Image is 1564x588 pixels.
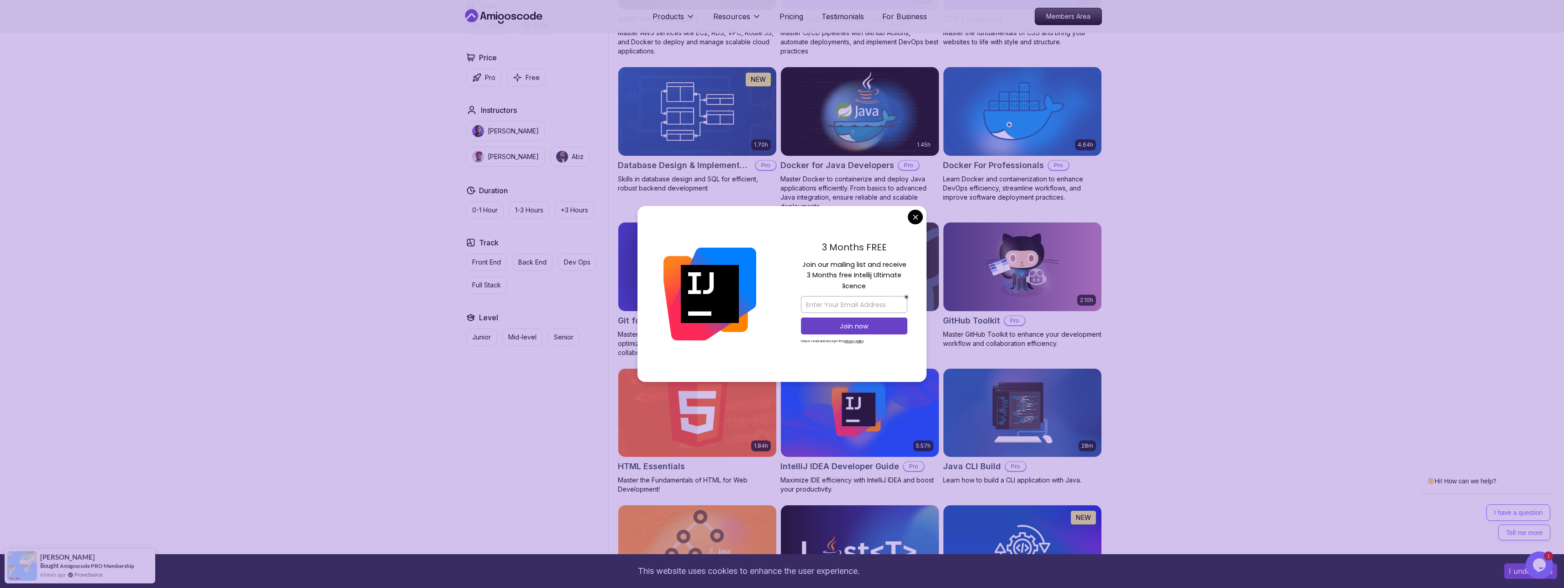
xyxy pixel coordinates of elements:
[821,11,864,22] a: Testimonials
[466,121,545,141] button: instructor img[PERSON_NAME]
[899,161,919,170] p: Pro
[472,333,491,342] p: Junior
[472,151,484,163] img: instructor img
[472,281,501,290] p: Full Stack
[618,67,776,156] img: Database Design & Implementation card
[556,151,568,163] img: instructor img
[479,185,508,196] h2: Duration
[481,105,517,116] h2: Instructors
[780,28,939,56] p: Master CI/CD pipelines with GitHub Actions, automate deployments, and implement DevOps best pract...
[40,553,95,561] span: [PERSON_NAME]
[943,175,1102,202] p: Learn Docker and containerization to enhance DevOps efficiency, streamline workflows, and improve...
[751,75,766,84] p: NEW
[618,28,777,56] p: Master AWS services like EC2, RDS, VPC, Route 53, and Docker to deploy and manage scalable cloud ...
[779,11,803,22] a: Pricing
[466,254,507,271] button: Front End
[780,368,939,494] a: IntelliJ IDEA Developer Guide card5.57hIntelliJ IDEA Developer GuideProMaximize IDE efficiency wi...
[466,328,497,346] button: Junior
[60,562,134,569] a: Amigoscode PRO Membership
[74,571,103,578] a: ProveSource
[572,152,584,161] p: Abz
[518,258,547,267] p: Back End
[466,276,507,294] button: Full Stack
[618,476,777,494] p: Master the Fundamentals of HTML for Web Development!
[618,314,701,327] h2: Git for Professionals
[466,69,501,86] button: Pro
[653,11,695,29] button: Products
[488,152,539,161] p: [PERSON_NAME]
[943,476,1102,485] p: Learn how to build a CLI application with Java.
[618,175,777,193] p: Skills in database design and SQL for efficient, robust backend development
[561,206,588,215] p: +3 Hours
[1035,8,1101,25] p: Members Area
[1048,161,1069,170] p: Pro
[781,67,939,156] img: Docker for Java Developers card
[466,147,545,167] button: instructor img[PERSON_NAME]
[515,206,543,215] p: 1-3 Hours
[781,369,939,457] img: IntelliJ IDEA Developer Guide card
[40,571,65,578] span: 6 hours ago
[618,460,685,473] h2: HTML Essentials
[472,125,484,137] img: instructor img
[618,369,776,457] img: HTML Essentials card
[1081,442,1093,450] p: 28m
[780,67,939,211] a: Docker for Java Developers card1.45hDocker for Java DevelopersProMaster Docker to containerize an...
[1076,513,1091,522] p: NEW
[943,368,1102,485] a: Java CLI Build card28mJava CLI BuildProLearn how to build a CLI application with Java.
[7,551,37,581] img: provesource social proof notification image
[780,159,894,172] h2: Docker for Java Developers
[526,73,540,82] p: Free
[508,333,537,342] p: Mid-level
[512,254,553,271] button: Back End
[1035,8,1102,25] a: Members Area
[916,442,931,450] p: 5.57h
[1526,551,1555,579] iframe: chat widget
[618,330,777,357] p: Master advanced Git and GitHub techniques to optimize your development workflow and collaboration...
[943,369,1101,457] img: Java CLI Build card
[756,161,776,170] p: Pro
[1006,462,1026,471] p: Pro
[943,159,1044,172] h2: Docker For Professionals
[917,141,931,148] p: 1.45h
[618,222,777,357] a: Git for Professionals card10.13hGit for ProfessionalsProMaster advanced Git and GitHub techniques...
[555,201,594,219] button: +3 Hours
[488,127,539,136] p: [PERSON_NAME]
[554,333,574,342] p: Senior
[1005,316,1025,325] p: Pro
[1080,297,1093,304] p: 2.10h
[943,222,1102,348] a: GitHub Toolkit card2.10hGitHub ToolkitProMaster GitHub Toolkit to enhance your development workfl...
[780,175,939,211] p: Master Docker to containerize and deploy Java applications efficiently. From basics to advanced J...
[466,201,504,219] button: 0-1 Hour
[550,147,590,167] button: instructor imgAbz
[943,330,1102,348] p: Master GitHub Toolkit to enhance your development workflow and collaboration efficiency.
[904,462,924,471] p: Pro
[479,237,499,248] h2: Track
[1390,386,1555,547] iframe: chat widget
[943,314,1000,327] h2: GitHub Toolkit
[7,561,1490,581] div: This website uses cookies to enhance the user experience.
[618,67,777,193] a: Database Design & Implementation card1.70hNEWDatabase Design & ImplementationProSkills in databas...
[472,206,498,215] p: 0-1 Hour
[780,476,939,494] p: Maximize IDE efficiency with IntelliJ IDEA and boost your productivity.
[754,442,768,450] p: 1.84h
[1078,141,1093,148] p: 4.64h
[943,222,1101,311] img: GitHub Toolkit card
[1504,563,1557,579] button: Accept cookies
[780,460,899,473] h2: IntelliJ IDEA Developer Guide
[479,312,498,323] h2: Level
[472,258,501,267] p: Front End
[548,328,579,346] button: Senior
[564,258,590,267] p: Dev Ops
[653,11,684,22] p: Products
[507,69,546,86] button: Free
[943,460,1001,473] h2: Java CLI Build
[943,67,1101,156] img: Docker For Professionals card
[882,11,927,22] p: For Business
